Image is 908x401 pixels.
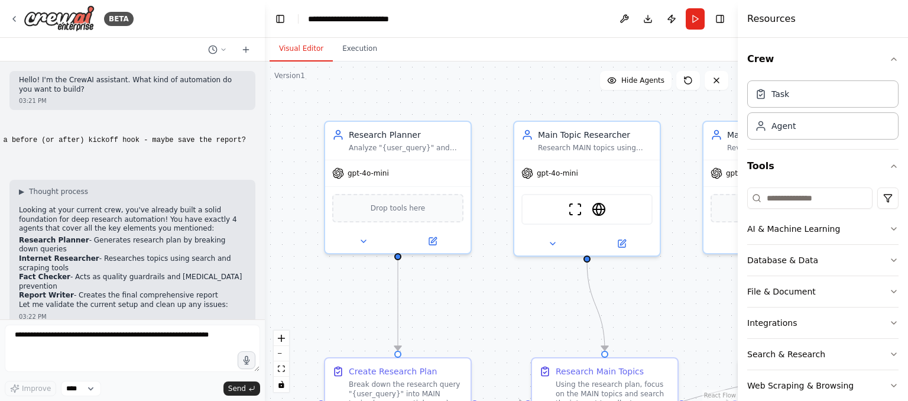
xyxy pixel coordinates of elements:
button: fit view [274,361,289,377]
button: Web Scraping & Browsing [747,370,899,401]
div: Task [771,88,789,100]
div: Main Topic Validator [727,129,842,141]
div: Crew [747,76,899,149]
div: Review MAIN topic research data for accuracy, identify inconsistencies, and flag potential misinf... [727,143,842,153]
p: Hello! I'm the CrewAI assistant. What kind of automation do you want to build? [19,76,246,94]
div: React Flow controls [274,331,289,392]
button: Hide Agents [600,71,672,90]
button: Hide right sidebar [712,11,728,27]
span: Thought process [29,187,88,196]
button: Switch to previous chat [203,43,232,57]
p: Looking at your current crew, you've already built a solid foundation for deep research automatio... [19,206,246,234]
div: Research Main Topics [556,366,644,377]
div: 03:21 PM [19,96,246,105]
div: Main Topic ValidatorReview MAIN topic research data for accuracy, identify inconsistencies, and f... [702,121,850,254]
button: Tools [747,150,899,183]
div: Main Topic Researcher [538,129,653,141]
div: 03:22 PM [19,312,246,321]
nav: breadcrumb [308,13,389,25]
div: Analyze "{user_query}" and strategically divide it into MAIN topics (core essential research area... [349,143,463,153]
span: gpt-4o-mini [726,169,767,178]
span: gpt-4o-mini [537,169,578,178]
button: Send [223,381,260,396]
img: EXASearchTool [592,202,606,216]
button: ▶Thought process [19,187,88,196]
span: Improve [22,384,51,393]
li: - Creates the final comprehensive report [19,291,246,300]
strong: Research Planner [19,236,89,244]
button: Open in side panel [588,237,655,251]
div: Main Topic ResearcherResearch MAIN topics using search and web scraping tools to gather comprehen... [513,121,661,257]
img: ScrapeWebsiteTool [568,202,582,216]
button: Execution [333,37,387,62]
button: Improve [5,381,56,396]
span: gpt-4o-mini [348,169,389,178]
button: Integrations [747,308,899,338]
button: Database & Data [747,245,899,276]
h4: Resources [747,12,796,26]
button: zoom out [274,346,289,361]
g: Edge from 31d20276-c30e-4372-8e30-d122b1af3b94 to 500e29bd-2827-4f29-b2fb-1e96852b80ac [392,259,404,350]
button: Click to speak your automation idea [238,351,255,369]
div: Agent [771,120,796,132]
button: File & Document [747,276,899,307]
div: Research MAIN topics using search and web scraping tools to gather comprehensive, accurate inform... [538,143,653,153]
span: Send [228,384,246,393]
span: ▶ [19,187,24,196]
span: Hide Agents [621,76,664,85]
p: Let me validate the current setup and clean up any issues: [19,300,246,310]
div: Research Planner [349,129,463,141]
button: Crew [747,43,899,76]
div: Research PlannerAnalyze "{user_query}" and strategically divide it into MAIN topics (core essenti... [324,121,472,254]
span: Drop tools here [371,202,426,214]
li: - Researches topics using search and scraping tools [19,254,246,273]
button: Start a new chat [236,43,255,57]
strong: Internet Researcher [19,254,99,263]
button: zoom in [274,331,289,346]
button: Open in side panel [399,234,466,248]
strong: Report Writer [19,291,74,299]
button: Search & Research [747,339,899,370]
button: Hide left sidebar [272,11,288,27]
li: - Acts as quality guardrails and [MEDICAL_DATA] prevention [19,273,246,291]
a: React Flow attribution [704,392,736,399]
button: toggle interactivity [274,377,289,392]
div: Create Research Plan [349,366,437,377]
div: Version 1 [274,71,305,80]
button: Visual Editor [270,37,333,62]
button: AI & Machine Learning [747,214,899,244]
div: BETA [104,12,134,26]
g: Edge from c8c36a7c-3f48-4eeb-8eda-9669512d1415 to 3b32c930-8425-4bd7-bf31-0ff1c7812216 [581,261,611,350]
img: Logo [24,5,95,32]
strong: Fact Checker [19,273,70,281]
li: - Generates research plan by breaking down queries [19,236,246,254]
